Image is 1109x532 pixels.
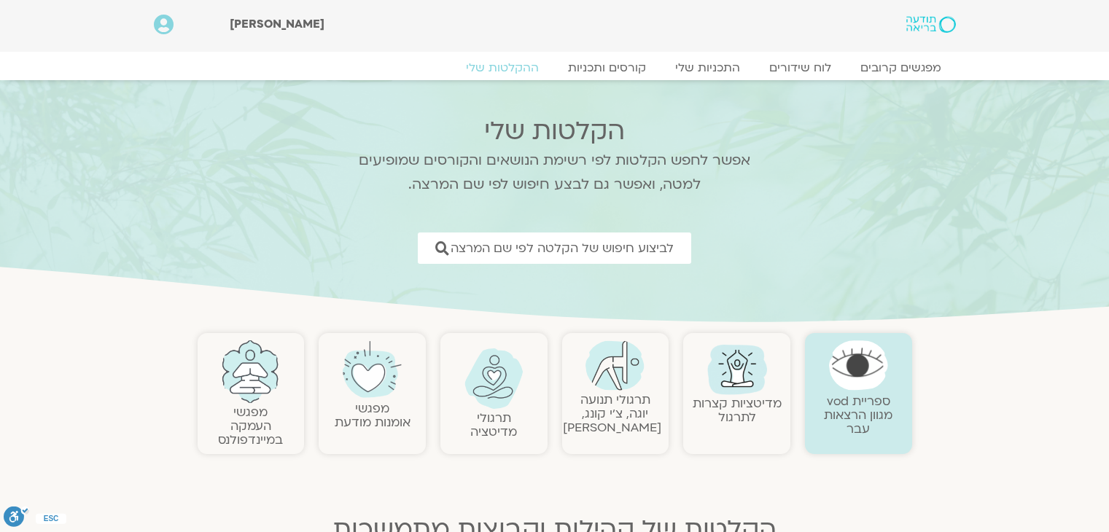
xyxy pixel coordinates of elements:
[218,404,283,448] a: מפגשיהעמקה במיינדפולנס
[154,60,956,75] nav: Menu
[340,149,770,197] p: אפשר לחפש הקלטות לפי רשימת הנושאים והקורסים שמופיעים למטה, ואפשר גם לבצע חיפוש לפי שם המרצה.
[846,60,956,75] a: מפגשים קרובים
[340,117,770,146] h2: הקלטות שלי
[470,410,517,440] a: תרגולימדיטציה
[553,60,661,75] a: קורסים ותכניות
[755,60,846,75] a: לוח שידורים
[451,60,553,75] a: ההקלטות שלי
[418,232,691,264] a: לביצוע חיפוש של הקלטה לפי שם המרצה
[661,60,755,75] a: התכניות שלי
[824,393,892,437] a: ספריית vodמגוון הרצאות עבר
[335,400,410,431] a: מפגשיאומנות מודעת
[230,16,324,32] span: [PERSON_NAME]
[693,395,782,426] a: מדיטציות קצרות לתרגול
[451,241,674,255] span: לביצוע חיפוש של הקלטה לפי שם המרצה
[563,391,661,436] a: תרגולי תנועהיוגה, צ׳י קונג, [PERSON_NAME]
